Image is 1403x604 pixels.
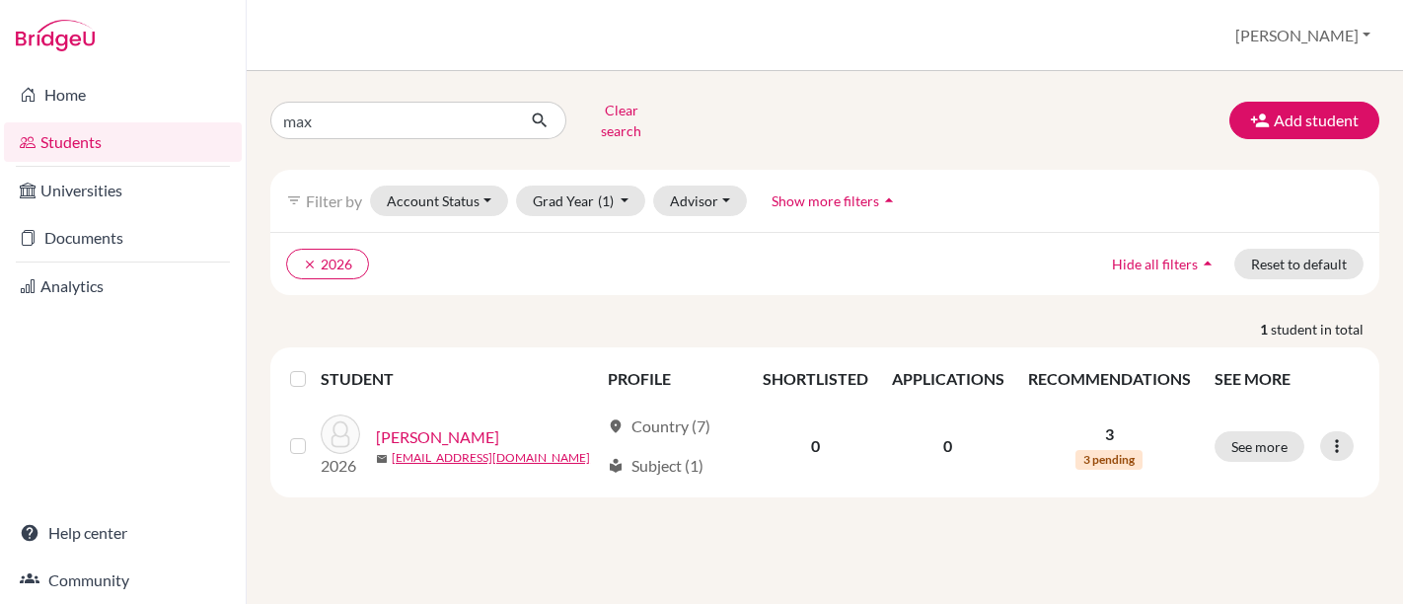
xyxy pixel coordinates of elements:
i: clear [303,258,317,271]
span: 3 pending [1075,450,1143,470]
span: student in total [1271,319,1379,340]
button: Show more filtersarrow_drop_up [755,186,916,216]
span: Filter by [306,191,362,210]
button: Add student [1229,102,1379,139]
i: arrow_drop_up [879,190,899,210]
i: filter_list [286,192,302,208]
span: location_on [608,418,624,434]
button: Grad Year(1) [516,186,646,216]
button: Reset to default [1234,249,1364,279]
td: 0 [880,403,1016,490]
span: (1) [598,192,614,209]
img: Bridge-U [16,20,95,51]
span: Hide all filters [1112,256,1198,272]
a: Help center [4,513,242,553]
button: Clear search [566,95,676,146]
th: APPLICATIONS [880,355,1016,403]
a: Analytics [4,266,242,306]
button: [PERSON_NAME] [1226,17,1379,54]
a: Documents [4,218,242,258]
th: RECOMMENDATIONS [1016,355,1203,403]
a: Students [4,122,242,162]
th: STUDENT [321,355,596,403]
a: [PERSON_NAME] [376,425,499,449]
td: 0 [751,403,880,490]
span: local_library [608,458,624,474]
i: arrow_drop_up [1198,254,1218,273]
p: 3 [1028,422,1191,446]
a: Home [4,75,242,114]
th: SEE MORE [1203,355,1371,403]
a: [EMAIL_ADDRESS][DOMAIN_NAME] [392,449,590,467]
div: Subject (1) [608,454,703,478]
span: mail [376,453,388,465]
p: 2026 [321,454,360,478]
a: Community [4,561,242,600]
a: Universities [4,171,242,210]
button: clear2026 [286,249,369,279]
button: Hide all filtersarrow_drop_up [1095,249,1234,279]
img: Saragoussi, Max [321,415,360,454]
span: Show more filters [772,192,879,209]
button: Account Status [370,186,508,216]
th: PROFILE [596,355,751,403]
div: Country (7) [608,415,710,438]
button: See more [1215,431,1304,462]
button: Advisor [653,186,747,216]
input: Find student by name... [270,102,515,139]
strong: 1 [1260,319,1271,340]
th: SHORTLISTED [751,355,880,403]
